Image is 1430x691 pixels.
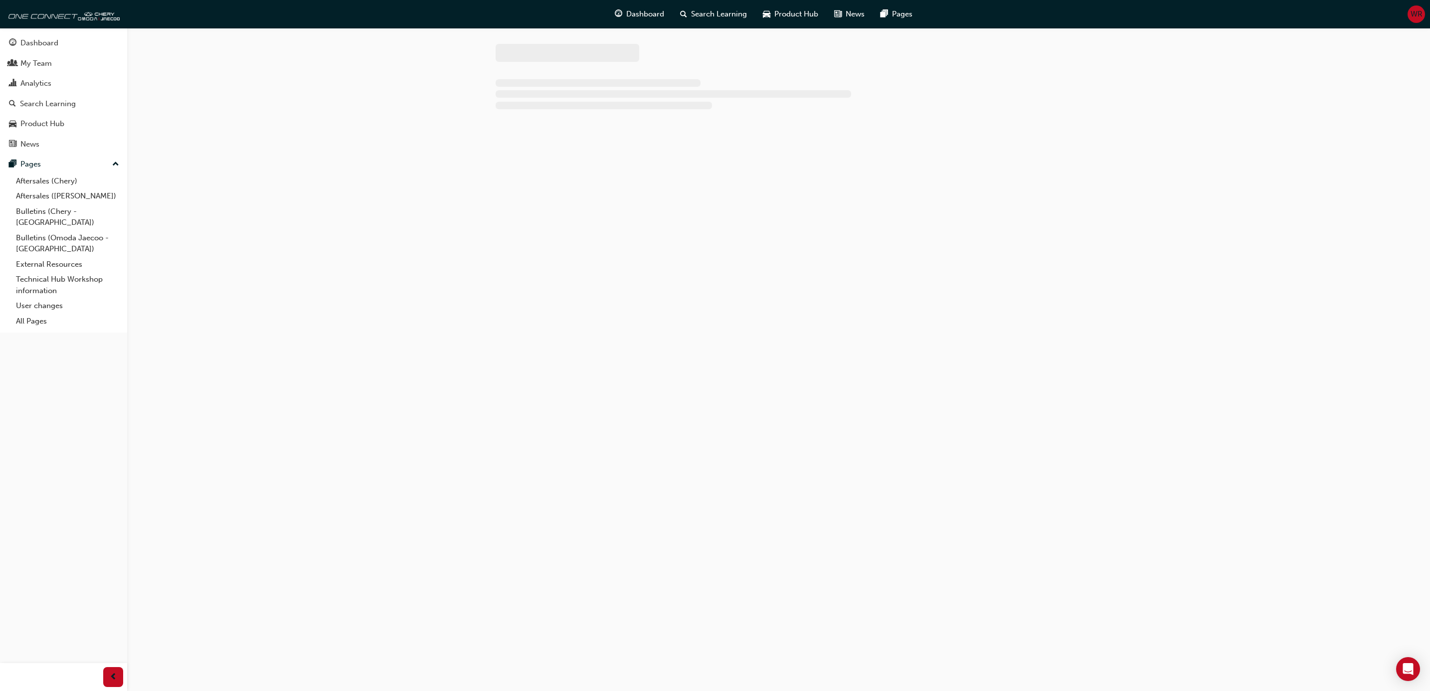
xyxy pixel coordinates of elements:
div: Analytics [20,78,51,89]
a: pages-iconPages [873,4,920,24]
a: News [4,135,123,154]
span: prev-icon [110,671,117,684]
button: Pages [4,155,123,173]
a: news-iconNews [826,4,873,24]
span: pages-icon [881,8,888,20]
span: guage-icon [9,39,16,48]
a: All Pages [12,314,123,329]
span: search-icon [9,100,16,109]
span: news-icon [9,140,16,149]
a: Search Learning [4,95,123,113]
a: Bulletins (Omoda Jaecoo - [GEOGRAPHIC_DATA]) [12,230,123,257]
span: WR [1411,8,1423,20]
span: news-icon [834,8,842,20]
img: oneconnect [5,4,120,24]
span: car-icon [763,8,770,20]
span: car-icon [9,120,16,129]
a: Technical Hub Workshop information [12,272,123,298]
button: DashboardMy TeamAnalyticsSearch LearningProduct HubNews [4,32,123,155]
a: User changes [12,298,123,314]
a: Dashboard [4,34,123,52]
a: guage-iconDashboard [607,4,672,24]
a: Bulletins (Chery - [GEOGRAPHIC_DATA]) [12,204,123,230]
span: people-icon [9,59,16,68]
a: Aftersales (Chery) [12,173,123,189]
span: up-icon [112,158,119,171]
div: Open Intercom Messenger [1396,657,1420,681]
span: Product Hub [774,8,818,20]
a: External Resources [12,257,123,272]
a: Product Hub [4,115,123,133]
span: Pages [892,8,912,20]
span: chart-icon [9,79,16,88]
div: News [20,139,39,150]
a: My Team [4,54,123,73]
div: Dashboard [20,37,58,49]
span: pages-icon [9,160,16,169]
div: Product Hub [20,118,64,130]
a: Analytics [4,74,123,93]
span: search-icon [680,8,687,20]
a: Aftersales ([PERSON_NAME]) [12,188,123,204]
span: News [846,8,865,20]
div: Pages [20,159,41,170]
a: search-iconSearch Learning [672,4,755,24]
div: My Team [20,58,52,69]
div: Search Learning [20,98,76,110]
button: WR [1408,5,1425,23]
span: guage-icon [615,8,622,20]
span: Dashboard [626,8,664,20]
a: car-iconProduct Hub [755,4,826,24]
span: Search Learning [691,8,747,20]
